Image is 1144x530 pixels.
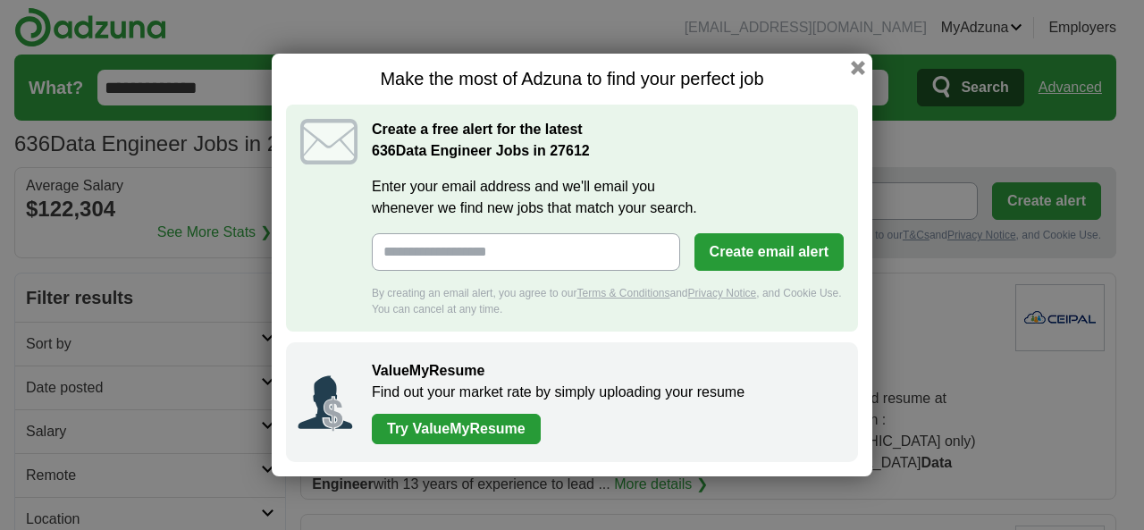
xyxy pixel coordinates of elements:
[372,176,844,219] label: Enter your email address and we'll email you whenever we find new jobs that match your search.
[372,382,840,403] p: Find out your market rate by simply uploading your resume
[372,140,396,162] span: 636
[286,68,858,90] h1: Make the most of Adzuna to find your perfect job
[372,360,840,382] h2: ValueMyResume
[372,119,844,162] h2: Create a free alert for the latest
[300,119,357,164] img: icon_email.svg
[372,143,590,158] strong: Data Engineer Jobs in 27612
[688,287,757,299] a: Privacy Notice
[694,233,844,271] button: Create email alert
[372,414,541,444] a: Try ValueMyResume
[372,285,844,317] div: By creating an email alert, you agree to our and , and Cookie Use. You can cancel at any time.
[576,287,669,299] a: Terms & Conditions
